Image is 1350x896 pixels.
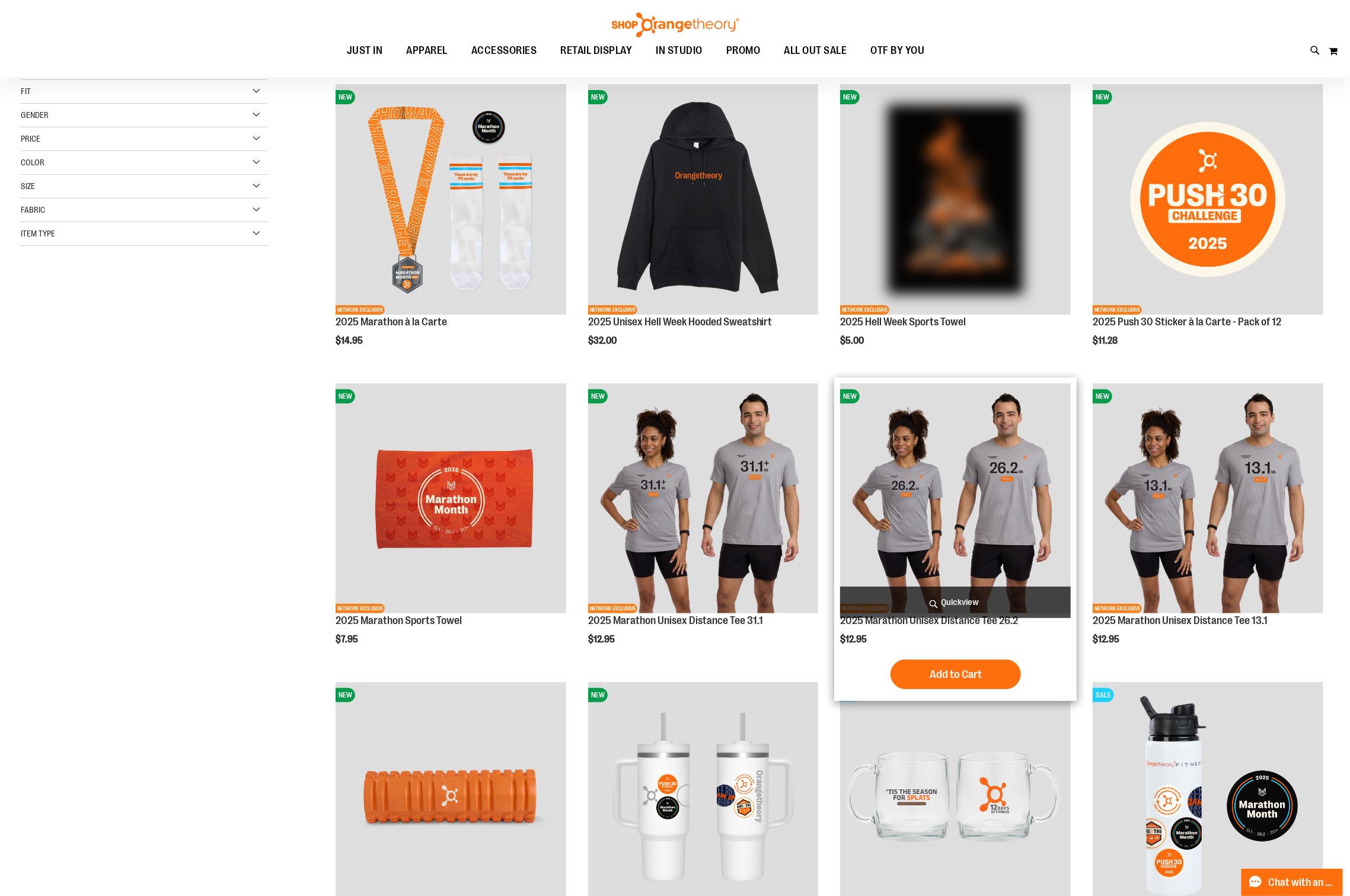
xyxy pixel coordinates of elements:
[1093,389,1112,404] span: NEW
[21,205,45,215] span: Fabric
[588,389,608,404] span: NEW
[336,84,566,315] img: 2025 Marathon à la Carte
[840,634,869,645] span: $12.95
[336,316,447,328] a: 2025 Marathon à la Carte
[1093,84,1323,315] img: 2025 Push 30 Sticker à la Carte - Pack of 12
[588,604,637,613] span: NETWORK EXCLUSIVE
[21,134,40,143] span: Price
[588,688,608,702] span: NEW
[656,37,703,64] span: IN STUDIO
[840,587,1071,618] a: Quickview
[336,634,360,645] span: $7.95
[1093,634,1121,645] span: $12.95
[336,335,365,346] span: $14.95
[336,688,355,702] span: NEW
[610,12,741,37] img: Shop Orangetheory
[870,37,924,64] span: OTF BY YOU
[406,37,448,64] span: APPAREL
[588,383,819,614] img: 2025 Marathon Unisex Distance Tee 31.1
[336,389,355,404] span: NEW
[840,90,860,104] span: NEW
[834,377,1077,702] div: product
[840,389,860,404] span: NEW
[588,383,819,616] a: 2025 Marathon Unisex Distance Tee 31.1NEWNETWORK EXCLUSIVE
[588,634,617,645] span: $12.95
[21,229,55,238] span: Item Type
[840,383,1071,614] img: 2025 Marathon Unisex Distance Tee 26.2
[21,158,44,167] span: Color
[891,660,1021,689] button: Add to Cart
[588,316,773,328] a: 2025 Unisex Hell Week Hooded Sweatshirt
[336,90,355,104] span: NEW
[840,316,966,328] a: 2025 Hell Week Sports Towel
[21,181,35,191] span: Size
[1093,604,1142,613] span: NETWORK EXCLUSIVE
[336,604,385,613] span: NETWORK EXCLUSIVE
[21,110,49,120] span: Gender
[726,37,761,64] span: PROMO
[784,37,847,64] span: ALL OUT SALE
[1242,869,1343,896] button: Chat with an Expert
[1087,78,1329,376] div: product
[588,335,618,346] span: $32.00
[1093,615,1268,626] a: 2025 Marathon Unisex Distance Tee 13.1
[1087,377,1329,676] div: product
[582,377,825,676] div: product
[840,335,866,346] span: $5.00
[471,37,537,64] span: ACCESSORIES
[588,84,819,316] a: 2025 Hell Week Hooded SweatshirtNEWNETWORK EXCLUSIVE
[930,668,982,681] span: Add to Cart
[588,84,819,315] img: 2025 Hell Week Hooded Sweatshirt
[330,78,572,376] div: product
[1093,316,1281,328] a: 2025 Push 30 Sticker à la Carte - Pack of 12
[840,383,1071,616] a: 2025 Marathon Unisex Distance Tee 26.2NEWNETWORK EXCLUSIVE
[1093,383,1323,616] a: 2025 Marathon Unisex Distance Tee 13.1NEWNETWORK EXCLUSIVE
[588,90,608,104] span: NEW
[582,78,825,376] div: product
[834,78,1077,376] div: product
[1093,688,1114,702] span: SALE
[1093,90,1112,104] span: NEW
[330,377,572,676] div: product
[1093,84,1323,316] a: 2025 Push 30 Sticker à la Carte - Pack of 12NEWNETWORK EXCLUSIVE
[336,383,566,616] a: 2025 Marathon Sports TowelNEWNETWORK EXCLUSIVE
[840,84,1071,316] a: 2025 Hell Week Sports TowelNEWNETWORK EXCLUSIVE
[336,383,566,614] img: 2025 Marathon Sports Towel
[1093,383,1323,614] img: 2025 Marathon Unisex Distance Tee 13.1
[336,84,566,316] a: 2025 Marathon à la CarteNEWNETWORK EXCLUSIVE
[588,305,637,315] span: NETWORK EXCLUSIVE
[840,84,1071,315] img: 2025 Hell Week Sports Towel
[336,615,462,626] a: 2025 Marathon Sports Towel
[1093,305,1142,315] span: NETWORK EXCLUSIVE
[336,305,385,315] span: NETWORK EXCLUSIVE
[840,305,889,315] span: NETWORK EXCLUSIVE
[347,37,383,64] span: JUST IN
[1093,335,1119,346] span: $11.28
[588,615,763,626] a: 2025 Marathon Unisex Distance Tee 31.1
[21,87,31,96] span: Fit
[840,615,1018,626] a: 2025 Marathon Unisex Distance Tee 26.2
[1269,877,1336,888] span: Chat with an Expert
[560,37,632,64] span: RETAIL DISPLAY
